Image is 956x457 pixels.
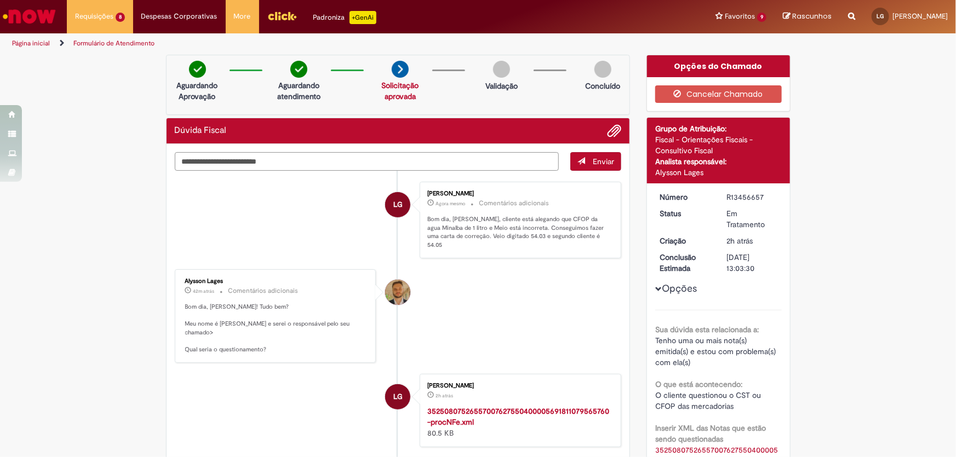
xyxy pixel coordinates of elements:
[73,39,154,48] a: Formulário de Atendimento
[570,152,621,171] button: Enviar
[313,11,376,24] div: Padroniza
[175,152,559,171] textarea: Digite sua mensagem aqui...
[385,192,410,217] div: Laura Santos Ordonhe Goncales
[651,208,719,219] dt: Status
[655,123,782,134] div: Grupo de Atribuição:
[185,303,368,354] p: Bom dia, [PERSON_NAME]! Tudo bem? Meu nome é [PERSON_NAME] e serei o responsável pelo seu chamado...
[272,80,325,102] p: Aguardando atendimento
[385,280,410,305] div: Alysson Lages
[655,167,782,178] div: Alysson Lages
[877,13,884,20] span: LG
[651,192,719,203] dt: Número
[141,11,217,22] span: Despesas Corporativas
[757,13,766,22] span: 9
[1,5,58,27] img: ServiceNow
[727,236,753,246] time: 28/08/2025 10:26:26
[655,379,742,389] b: O que está acontecendo:
[655,390,763,411] span: O cliente questionou o CST ou CFOP das mercadorias
[655,335,778,367] span: Tenho uma ou mais nota(s) emitida(s) e estou com problema(s) com ela(s)
[228,286,299,296] small: Comentários adicionais
[393,384,403,410] span: LG
[655,325,759,334] b: Sua dúvida esta relacionada a:
[651,235,719,246] dt: Criação
[436,392,453,399] time: 28/08/2025 10:26:24
[175,126,227,136] h2: Dúvida Fiscal Histórico de tíquete
[185,278,368,285] div: Alysson Lages
[655,423,766,444] b: Inserir XML das Notas que estão sendo questionadas
[171,80,224,102] p: Aguardando Aprovação
[392,61,409,78] img: arrow-next.png
[727,208,778,230] div: Em Tratamento
[727,192,778,203] div: R13456657
[593,157,614,166] span: Enviar
[655,85,782,103] button: Cancelar Chamado
[75,11,113,22] span: Requisições
[792,11,832,21] span: Rascunhos
[607,124,621,138] button: Adicionar anexos
[436,200,465,207] time: 28/08/2025 12:05:09
[193,288,215,294] span: 42m atrás
[189,61,206,78] img: check-circle-green.png
[427,215,610,250] p: Bom dia, [PERSON_NAME], cliente está alegando que CFOP da agua Minalba de 1 litro e Meio está inc...
[116,13,125,22] span: 8
[485,80,518,91] p: Validação
[427,190,610,197] div: [PERSON_NAME]
[493,61,510,78] img: img-circle-grey.png
[381,80,419,101] a: Solicitação aprovada
[385,384,410,409] div: Laura Santos Ordonhe Goncales
[193,288,215,294] time: 28/08/2025 11:22:59
[436,200,465,207] span: Agora mesmo
[585,80,620,91] p: Concluído
[727,235,778,246] div: 28/08/2025 10:26:26
[783,11,832,22] a: Rascunhos
[725,11,755,22] span: Favoritos
[655,156,782,167] div: Analista responsável:
[427,406,610,438] div: 80.5 KB
[651,252,719,274] dt: Conclusão Estimada
[427,383,610,389] div: [PERSON_NAME]
[393,192,403,218] span: LG
[8,33,629,54] ul: Trilhas de página
[479,199,549,208] small: Comentários adicionais
[12,39,50,48] a: Página inicial
[594,61,611,78] img: img-circle-grey.png
[892,11,948,21] span: [PERSON_NAME]
[427,406,609,427] a: 35250807526557007627550400005691811079565760-procNFe.xml
[655,134,782,156] div: Fiscal - Orientações Fiscais - Consultivo Fiscal
[290,61,307,78] img: check-circle-green.png
[267,8,297,24] img: click_logo_yellow_360x200.png
[350,11,376,24] p: +GenAi
[436,392,453,399] span: 2h atrás
[727,252,778,274] div: [DATE] 13:03:30
[234,11,251,22] span: More
[727,236,753,246] span: 2h atrás
[647,55,790,77] div: Opções do Chamado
